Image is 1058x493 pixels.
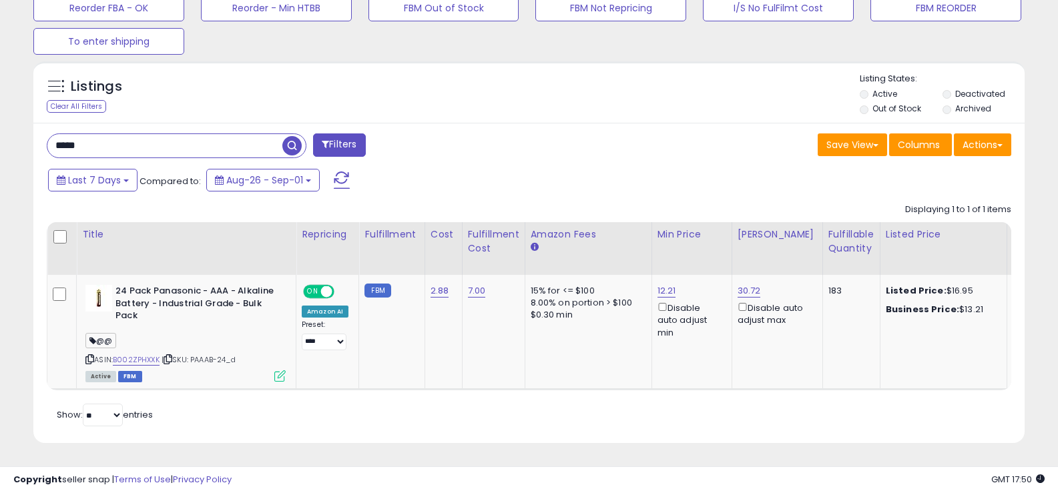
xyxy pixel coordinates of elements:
div: $16.95 [886,285,997,297]
div: ASIN: [85,285,286,380]
div: Title [82,227,290,241]
div: Amazon AI [302,306,348,318]
button: Save View [818,133,887,156]
p: Listing States: [860,73,1025,85]
div: 8.00% on portion > $100 [531,297,641,309]
div: Amazon Fees [531,227,646,241]
a: Privacy Policy [173,473,232,486]
div: $0.30 min [531,309,641,321]
span: Show: entries [57,408,153,421]
a: 7.00 [468,284,486,298]
h5: Listings [71,77,122,96]
label: Out of Stock [872,103,921,114]
b: Listed Price: [886,284,947,297]
button: Columns [889,133,952,156]
span: Compared to: [140,175,201,187]
div: Min Price [657,227,726,241]
button: Actions [954,133,1011,156]
a: 12.21 [657,284,676,298]
a: 30.72 [738,284,761,298]
div: seller snap | | [13,474,232,486]
label: Deactivated [955,88,1005,99]
span: OFF [332,286,354,298]
div: Listed Price [886,227,1001,241]
span: All listings currently available for purchase on Amazon [85,371,116,382]
button: Filters [313,133,365,157]
a: Terms of Use [114,473,171,486]
img: 31287GpcdLL._SL40_.jpg [85,285,112,312]
a: 2.88 [431,284,449,298]
label: Active [872,88,897,99]
button: To enter shipping [33,28,184,55]
div: 183 [828,285,870,297]
div: Repricing [302,227,353,241]
div: Fulfillable Quantity [828,227,874,256]
span: | SKU: PAAAB-24_d [162,354,236,365]
a: B002ZPHXXK [113,354,160,366]
button: Aug-26 - Sep-01 [206,169,320,191]
div: 15% for <= $100 [531,285,641,297]
div: $13.21 [886,304,997,316]
small: Amazon Fees. [531,241,539,254]
div: Preset: [302,320,348,350]
label: Archived [955,103,991,114]
span: @@ [85,333,116,348]
div: Disable auto adjust min [657,300,722,339]
div: Displaying 1 to 1 of 1 items [905,203,1011,216]
div: [PERSON_NAME] [738,227,817,241]
strong: Copyright [13,473,62,486]
span: 2025-09-9 17:50 GMT [991,473,1045,486]
span: FBM [118,371,142,382]
div: Clear All Filters [47,100,106,113]
small: FBM [364,284,390,298]
b: Business Price: [886,303,959,316]
span: Aug-26 - Sep-01 [226,173,303,187]
span: Last 7 Days [68,173,121,187]
b: 24 Pack Panasonic - AAA - Alkaline Battery - Industrial Grade - Bulk Pack [115,285,278,326]
span: ON [304,286,321,298]
div: Cost [431,227,457,241]
div: Fulfillment Cost [468,227,519,256]
button: Last 7 Days [48,169,138,191]
div: Fulfillment [364,227,419,241]
span: Columns [898,138,940,151]
div: Disable auto adjust max [738,300,812,326]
